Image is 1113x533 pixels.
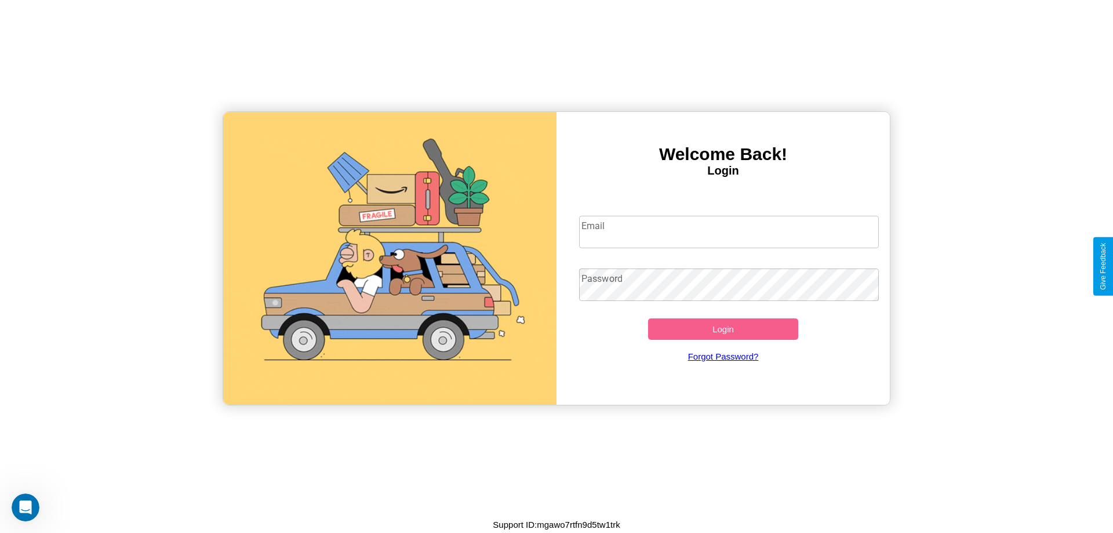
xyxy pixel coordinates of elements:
h4: Login [556,164,890,177]
h3: Welcome Back! [556,144,890,164]
a: Forgot Password? [573,340,874,373]
p: Support ID: mgawo7rtfn9d5tw1trk [493,517,620,532]
button: Login [648,318,798,340]
div: Give Feedback [1099,243,1107,290]
img: gif [223,112,556,405]
iframe: Intercom live chat [12,494,39,521]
